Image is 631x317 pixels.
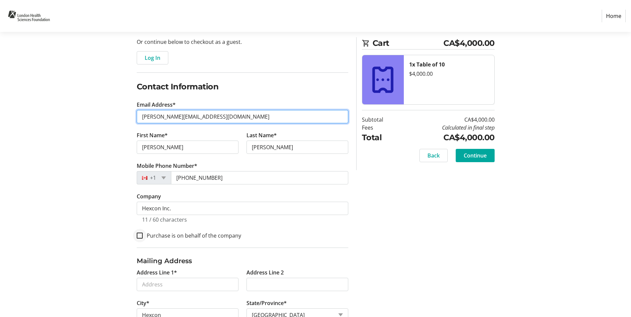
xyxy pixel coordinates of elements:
[137,38,348,46] p: Or continue below to checkout as a guest.
[400,116,495,124] td: CA$4,000.00
[145,54,160,62] span: Log In
[142,216,187,223] tr-character-limit: 11 / 60 characters
[137,101,176,109] label: Email Address*
[137,81,348,93] h2: Contact Information
[400,124,495,132] td: Calculated in final step
[171,171,348,184] input: (506) 234-5678
[464,152,487,159] span: Continue
[456,149,495,162] button: Continue
[400,132,495,144] td: CA$4,000.00
[137,192,161,200] label: Company
[137,299,149,307] label: City*
[362,116,400,124] td: Subtotal
[137,131,168,139] label: First Name*
[246,131,277,139] label: Last Name*
[602,10,626,22] a: Home
[137,162,197,170] label: Mobile Phone Number*
[137,256,348,266] h3: Mailing Address
[427,152,440,159] span: Back
[246,268,284,276] label: Address Line 2
[443,37,495,49] span: CA$4,000.00
[143,232,241,240] label: Purchase is on behalf of the company
[409,70,489,78] div: $4,000.00
[137,51,168,64] button: Log In
[5,3,53,29] img: London Health Sciences Foundation's Logo
[246,299,287,307] label: State/Province*
[362,132,400,144] td: Total
[137,268,177,276] label: Address Line 1*
[409,61,445,68] strong: 1x Table of 10
[419,149,448,162] button: Back
[373,37,444,49] span: Cart
[137,278,238,291] input: Address
[362,124,400,132] td: Fees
